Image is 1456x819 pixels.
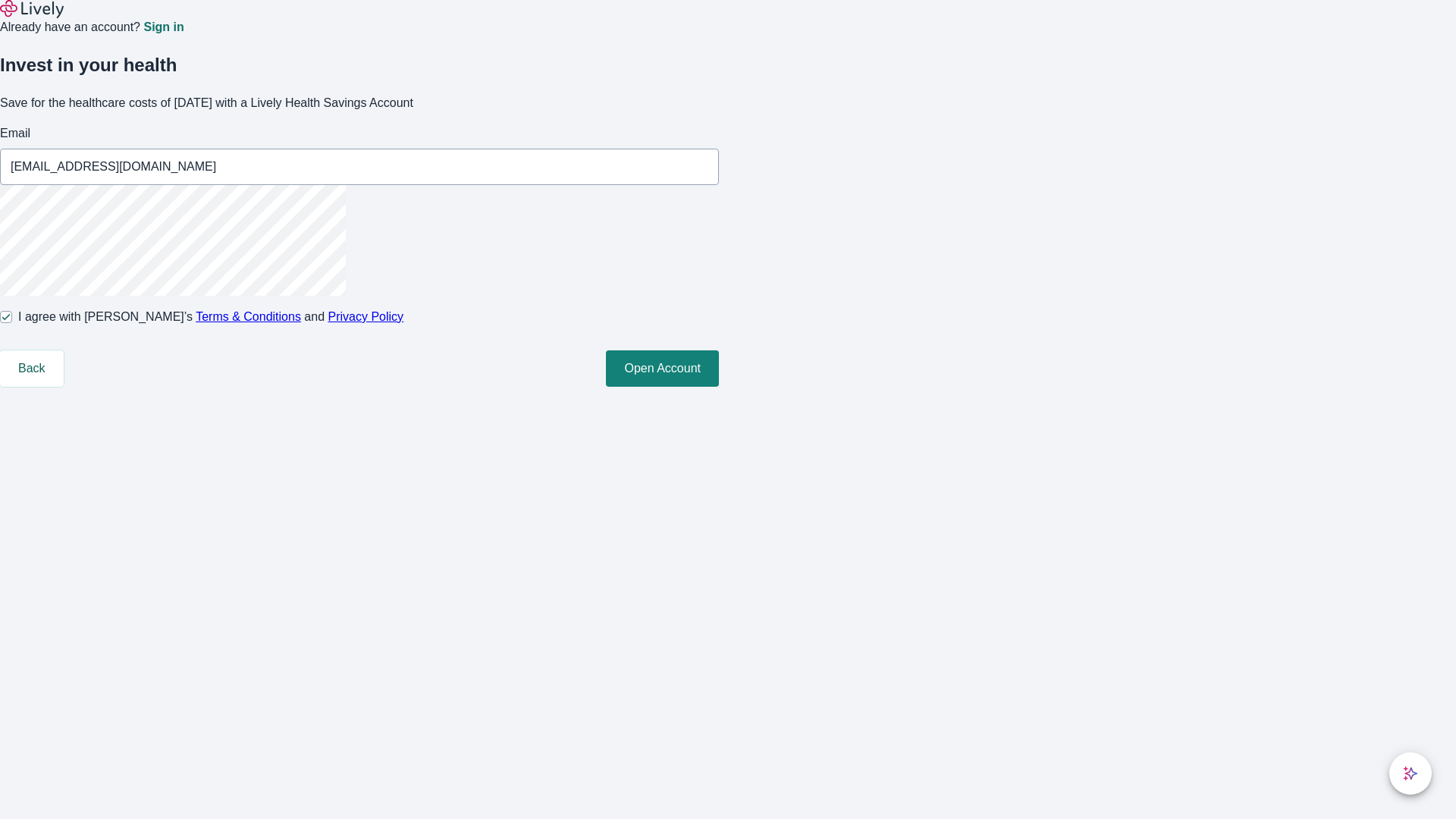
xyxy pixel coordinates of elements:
[18,308,403,326] span: I agree with [PERSON_NAME]’s and
[1389,752,1432,795] button: chat
[1403,766,1418,781] svg: Lively AI Assistant
[606,350,719,387] button: Open Account
[196,310,301,323] a: Terms & Conditions
[328,310,404,323] a: Privacy Policy
[143,21,184,33] a: Sign in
